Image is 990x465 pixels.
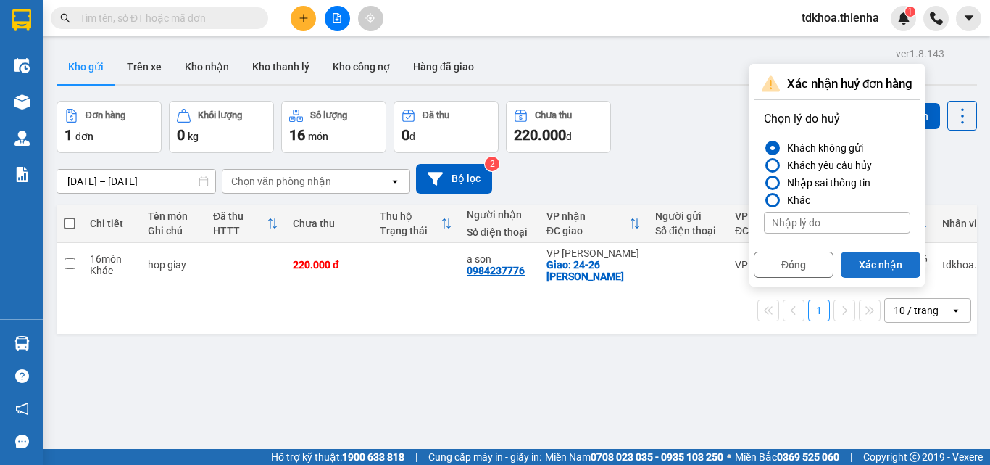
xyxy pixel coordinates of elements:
[956,6,981,31] button: caret-down
[18,105,253,129] b: GỬI : VP [PERSON_NAME]
[535,110,572,120] div: Chưa thu
[781,139,863,157] div: Khách không gửi
[841,252,920,278] button: Xác nhận
[897,12,910,25] img: icon-new-feature
[342,451,404,463] strong: 1900 633 818
[546,247,641,259] div: VP [PERSON_NAME]
[148,225,199,236] div: Ghi chú
[545,449,723,465] span: Miền Nam
[136,36,606,54] li: Số [GEOGRAPHIC_DATA][PERSON_NAME], P. [GEOGRAPHIC_DATA]
[416,164,492,194] button: Bộ lọc
[86,110,125,120] div: Đơn hàng
[808,300,830,321] button: 1
[80,10,251,26] input: Tìm tên, số ĐT hoặc mã đơn
[566,131,572,142] span: đ
[12,9,31,31] img: logo-vxr
[754,252,833,278] button: Đóng
[415,449,417,465] span: |
[213,210,267,222] div: Đã thu
[14,336,30,351] img: warehouse-icon
[293,218,365,229] div: Chưa thu
[423,110,449,120] div: Đã thu
[169,101,274,153] button: Khối lượng0kg
[380,225,441,236] div: Trạng thái
[735,210,818,222] div: VP gửi
[727,454,731,460] span: ⚪️
[373,205,459,243] th: Toggle SortBy
[950,305,962,316] svg: open
[18,18,91,91] img: logo.jpg
[546,210,629,222] div: VP nhận
[514,126,566,144] span: 220.000
[467,253,532,265] div: a son
[57,170,215,193] input: Select a date range.
[57,101,162,153] button: Đơn hàng1đơn
[14,58,30,73] img: warehouse-icon
[14,167,30,182] img: solution-icon
[764,212,910,234] input: Nhập lý do
[358,6,383,31] button: aim
[90,218,133,229] div: Chi tiết
[90,253,133,265] div: 16 món
[289,126,305,144] span: 16
[271,449,404,465] span: Hỗ trợ kỹ thuật:
[409,131,415,142] span: đ
[735,259,829,271] div: VP [PERSON_NAME]
[962,12,976,25] span: caret-down
[467,209,532,221] div: Người nhận
[402,126,409,144] span: 0
[907,7,912,17] span: 1
[75,131,93,142] span: đơn
[655,225,720,236] div: Số điện thoại
[308,131,328,142] span: món
[173,49,241,84] button: Kho nhận
[325,6,350,31] button: file-add
[781,157,872,174] div: Khách yêu cầu hủy
[896,46,944,62] div: ver 1.8.143
[14,131,30,146] img: warehouse-icon
[850,449,852,465] span: |
[905,7,915,17] sup: 1
[206,205,286,243] th: Toggle SortBy
[910,452,920,462] span: copyright
[291,6,316,31] button: plus
[781,174,870,192] div: Nhập sai thông tin
[764,110,910,128] p: Chọn lý do huỷ
[241,49,321,84] button: Kho thanh lý
[428,449,541,465] span: Cung cấp máy in - giấy in:
[539,205,648,243] th: Toggle SortBy
[15,369,29,383] span: question-circle
[148,210,199,222] div: Tên món
[777,451,839,463] strong: 0369 525 060
[281,101,386,153] button: Số lượng16món
[293,259,365,271] div: 220.000 đ
[115,49,173,84] button: Trên xe
[136,54,606,72] li: Hotline: 0981127575, 0981347575, 19009067
[14,94,30,110] img: warehouse-icon
[394,101,499,153] button: Đã thu0đ
[735,449,839,465] span: Miền Bắc
[485,157,499,171] sup: 2
[90,265,133,276] div: Khác
[402,49,486,84] button: Hàng đã giao
[546,225,629,236] div: ĐC giao
[591,451,723,463] strong: 0708 023 035 - 0935 103 250
[380,210,441,222] div: Thu hộ
[506,101,611,153] button: Chưa thu220.000đ
[60,13,70,23] span: search
[735,225,818,236] div: ĐC lấy
[321,49,402,84] button: Kho công nợ
[57,49,115,84] button: Kho gửi
[781,192,810,209] div: Khác
[332,13,342,23] span: file-add
[231,174,331,189] div: Chọn văn phòng nhận
[754,68,920,100] div: Xác nhận huỷ đơn hàng
[389,176,401,187] svg: open
[188,131,199,142] span: kg
[198,110,242,120] div: Khối lượng
[148,259,199,271] div: hop giay
[546,259,641,282] div: Giao: 24-26 phan đình phùng
[467,226,532,238] div: Số điện thoại
[310,110,347,120] div: Số lượng
[655,210,720,222] div: Người gửi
